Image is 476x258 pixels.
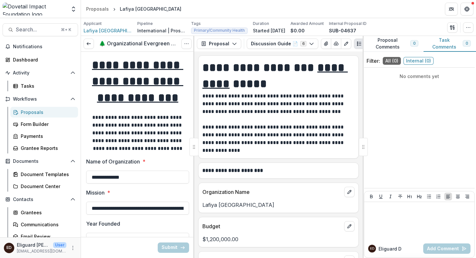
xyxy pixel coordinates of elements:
span: Internal ( 0 ) [403,57,434,65]
a: Proposals [10,107,78,118]
p: Pipeline [137,21,153,27]
p: $0.00 [290,27,305,34]
button: Open entity switcher [69,3,78,16]
p: Lafiya [GEOGRAPHIC_DATA] [202,201,355,209]
a: Document Center [10,181,78,192]
div: Grantees [21,209,73,216]
p: Started [DATE] [253,27,285,34]
button: Align Right [463,193,471,200]
span: Notifications [13,44,75,50]
div: Dashboard [13,56,73,63]
p: Year Founded [86,220,120,228]
p: Awarded Amount [290,21,324,27]
button: edit [344,187,355,197]
button: Strike [396,193,404,200]
span: Activity [13,70,68,76]
div: Communications [21,221,73,228]
span: Contacts [13,197,68,202]
a: Tasks [10,81,78,91]
span: Primary/Community Health [194,28,245,33]
button: Task Comments [424,36,476,52]
nav: breadcrumb [84,4,184,14]
div: Proposals [21,109,73,116]
span: Documents [13,159,68,164]
a: Document Templates [10,169,78,180]
button: Options [181,39,192,49]
p: $1,200,000.00 [202,235,355,243]
button: Heading 1 [406,193,414,200]
p: No comments yet [367,73,472,80]
div: ⌘ + K [60,26,73,33]
p: Mission [86,189,105,196]
button: Italicize [387,193,394,200]
button: Align Left [444,193,452,200]
p: Eliguard [PERSON_NAME] [17,241,51,248]
button: Notifications [3,41,78,52]
button: Submit [158,242,189,253]
button: Underline [377,193,385,200]
div: Payments [21,133,73,140]
div: Eliguard Dawson [370,247,374,250]
button: Edit as form [341,39,351,49]
div: Proposals [86,6,109,12]
button: Bullet List [425,193,433,200]
button: Open Activity [3,68,78,78]
div: Eliguard Dawson [6,246,12,250]
button: Partners [445,3,458,16]
span: Search... [16,27,57,33]
p: Duration [253,21,269,27]
button: Proposal Comments [363,36,424,52]
a: Lafiya [GEOGRAPHIC_DATA] [84,27,132,34]
p: Organization Name [202,188,342,196]
a: Grantees [10,207,78,218]
span: 0 [466,41,468,46]
div: Form Builder [21,121,73,128]
button: Open Documents [3,156,78,166]
span: 0 [413,41,415,46]
button: Proposal [197,39,241,49]
button: Open Contacts [3,194,78,205]
a: Dashboard [3,54,78,65]
h3: 🌲 Organizational Evergreen Narrative (Int'l) [99,40,176,47]
p: [EMAIL_ADDRESS][DOMAIN_NAME] [17,248,66,254]
button: Bold [368,193,375,200]
button: edit [344,221,355,231]
button: Search... [3,23,78,36]
p: Filter: [367,57,380,65]
p: SUB-04637 [329,27,356,34]
div: Lafiya [GEOGRAPHIC_DATA] [120,6,181,12]
button: Align Center [454,193,462,200]
p: Internal Proposal ID [329,21,367,27]
div: Document Templates [21,171,73,178]
button: Add Comment [423,243,470,254]
button: Get Help [460,3,473,16]
button: Open Workflows [3,94,78,104]
p: Budget [202,222,342,230]
span: Workflows [13,96,68,102]
p: User [53,242,66,248]
a: Proposals [84,4,111,14]
a: Communications [10,219,78,230]
p: Applicant [84,21,102,27]
button: More [69,244,77,252]
a: Payments [10,131,78,141]
button: Heading 2 [415,193,423,200]
img: Dovetail Impact Foundation logo [3,3,66,16]
p: International | Prospects Pipeline [137,27,186,34]
button: View Attached Files [321,39,331,49]
div: Email Review [21,233,73,240]
button: Ordered List [435,193,442,200]
div: Tasks [21,83,73,89]
a: Grantee Reports [10,143,78,153]
p: Name of Organization [86,158,140,165]
button: Discussion Guide 📄6 [247,39,318,49]
div: Document Center [21,183,73,190]
button: Plaintext view [354,39,364,49]
a: Email Review [10,231,78,242]
p: Eliguard D [379,245,402,252]
p: Tags [191,21,201,27]
a: Form Builder [10,119,78,129]
span: All ( 0 ) [383,57,401,65]
div: Grantee Reports [21,145,73,151]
